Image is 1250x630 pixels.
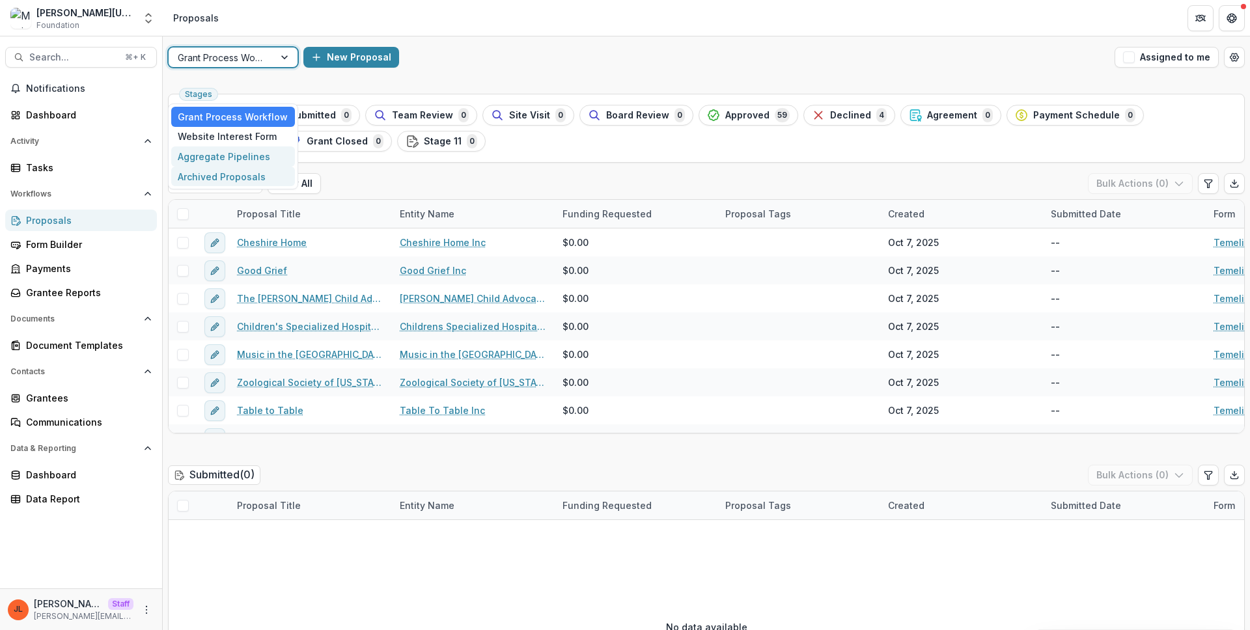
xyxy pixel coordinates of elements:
span: 0 [1125,108,1135,122]
button: Board Review0 [579,105,693,126]
a: Music in the [GEOGRAPHIC_DATA] [237,348,384,361]
div: Proposal Tags [717,499,799,512]
button: Bulk Actions (0) [1088,465,1193,486]
a: Grantees [5,387,157,409]
a: Cheshire Home Inc [400,236,486,249]
button: Open Documents [5,308,157,329]
div: Proposal Title [229,491,392,519]
div: Website Interest Form [171,127,295,147]
div: Payments [26,262,146,275]
div: Oct 7, 2025 [888,236,939,249]
button: Edit table settings [1198,465,1219,486]
span: 59 [775,108,790,122]
div: Grantees [26,391,146,405]
a: Grantee Reports [5,282,157,303]
div: Archived Proposals [171,167,295,187]
span: 0 [341,108,352,122]
span: Workflows [10,189,139,199]
span: $0.00 [562,404,589,417]
div: Oct 7, 2025 [888,264,939,277]
span: 0 [467,134,477,148]
div: Entity Name [392,491,555,519]
button: Team Review0 [365,105,477,126]
button: edit [204,232,225,253]
a: Music in the [GEOGRAPHIC_DATA] [400,348,547,361]
button: Open entity switcher [139,5,158,31]
div: Communications [26,415,146,429]
a: The [PERSON_NAME] Child Advocacy Center Inc ([PERSON_NAME]'s House) [237,292,384,305]
div: Aggregate Pipelines [171,146,295,167]
div: Proposals [173,11,219,25]
span: Stages [185,90,212,99]
a: Zoological Society of [US_STATE], Inc. [237,376,384,389]
a: Form Builder [5,234,157,255]
button: edit [204,400,225,421]
a: Table To Table Inc [400,404,485,417]
button: Stage 110 [397,131,486,152]
button: edit [204,428,225,449]
a: Good Grief [237,264,287,277]
button: Declined4 [803,105,895,126]
button: Bulk Actions (0) [1088,173,1193,194]
div: Created [880,499,932,512]
span: 0 [458,108,469,122]
div: Oct 7, 2025 [888,404,939,417]
div: Funding Requested [555,491,717,519]
div: Created [880,200,1043,228]
button: Notifications [5,78,157,99]
span: 0 [373,134,383,148]
div: Grant Process Workflow [171,107,295,127]
div: [PERSON_NAME][US_STATE] [PERSON_NAME] Data Sandbox V1 [36,6,134,20]
div: Jeanne Locker [14,605,23,614]
div: Proposal Title [229,499,309,512]
div: -- [1051,404,1060,417]
a: Communications [5,411,157,433]
div: Created [880,491,1043,519]
a: Document Templates [5,335,157,356]
span: Data & Reporting [10,444,139,453]
span: Board Review [606,110,669,121]
button: edit [204,288,225,309]
button: Site Visit0 [482,105,574,126]
div: -- [1051,348,1060,361]
span: $0.00 [562,264,589,277]
span: $0.00 [562,348,589,361]
div: Entity Name [392,200,555,228]
span: Search... [29,52,117,63]
a: Zoological Society of [US_STATE] Inc [400,376,547,389]
button: Open Data & Reporting [5,438,157,459]
a: [PERSON_NAME] Arts [237,431,331,445]
div: Oct 7, 2025 [888,320,939,333]
span: $0.00 [562,431,589,445]
div: Submitted Date [1043,200,1206,228]
button: More [139,602,154,618]
div: Created [880,207,932,221]
button: Open table manager [1224,47,1245,68]
span: Notifications [26,83,152,94]
div: Funding Requested [555,207,660,221]
a: Table to Table [237,404,303,417]
div: Oct 7, 2025 [888,292,939,305]
div: Form [1206,207,1243,221]
button: Partners [1187,5,1214,31]
h2: Submitted ( 0 ) [168,465,260,484]
span: 4 [876,108,887,122]
div: ⌘ + K [122,50,148,64]
div: Oct 7, 2025 [888,348,939,361]
div: Proposal Tags [717,491,880,519]
div: Entity Name [392,499,462,512]
span: Contacts [10,367,139,376]
div: Funding Requested [555,499,660,512]
span: Payment Schedule [1033,110,1120,121]
span: Grant Closed [307,136,368,147]
div: Funding Requested [555,200,717,228]
div: Data Report [26,492,146,506]
span: Submitted [289,110,336,121]
div: Grantee Reports [26,286,146,299]
div: Proposals [26,213,146,227]
span: Foundation [36,20,79,31]
span: Documents [10,314,139,323]
span: Team Review [392,110,453,121]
